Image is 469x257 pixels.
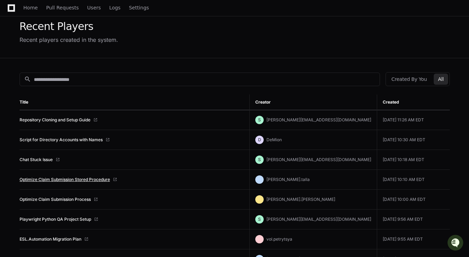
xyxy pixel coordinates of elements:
button: Created By You [387,74,431,85]
div: Welcome [7,28,127,39]
td: [DATE] 10:00 AM EDT [377,190,450,210]
span: Home [23,6,38,10]
span: [PERSON_NAME][EMAIL_ADDRESS][DOMAIN_NAME] [266,157,371,162]
span: Logs [109,6,120,10]
a: Repository Cloning and Setup Guide [20,117,90,123]
h1: S [258,117,261,123]
td: [DATE] 10:18 AM EDT [377,150,450,170]
a: Script for Directory Accounts with Names [20,137,103,143]
th: Creator [250,95,377,110]
th: Title [20,95,250,110]
h1: D [258,137,261,143]
button: All [434,74,448,85]
div: Recent Players [20,20,118,33]
span: [PERSON_NAME].[PERSON_NAME] [266,197,335,202]
td: [DATE] 10:10 AM EDT [377,170,450,190]
span: Pull Requests [46,6,79,10]
button: Start new chat [119,54,127,62]
span: vol.petrytsya [266,236,292,242]
h1: S [258,217,261,222]
span: [PERSON_NAME][EMAIL_ADDRESS][DOMAIN_NAME] [266,117,371,122]
img: 1756235613930-3d25f9e4-fa56-45dd-b3ad-e072dfbd1548 [7,52,20,65]
th: Created [377,95,450,110]
a: Powered byPylon [49,73,85,78]
iframe: Open customer support [447,234,466,253]
a: Optimize Claim Submission Stored Procedure [20,177,110,182]
a: ESL.Automation Migration Plan [20,236,81,242]
h1: S [258,157,261,162]
td: [DATE] 9:56 AM EDT [377,210,450,229]
a: Optimize Claim Submission Process [20,197,91,202]
td: [DATE] 10:30 AM EDT [377,130,450,150]
div: We're available if you need us! [24,59,88,65]
div: Start new chat [24,52,115,59]
span: Users [87,6,101,10]
div: Recent players created in the system. [20,36,118,44]
span: Pylon [69,73,85,78]
a: Chat Stuck Issue [20,157,53,162]
a: Playwright Python QA Project Setup [20,217,91,222]
span: [PERSON_NAME].talla [266,177,310,182]
span: [PERSON_NAME][EMAIL_ADDRESS][DOMAIN_NAME] [266,217,371,222]
td: [DATE] 11:26 AM EDT [377,110,450,130]
span: Settings [129,6,149,10]
mat-icon: search [24,76,31,83]
td: [DATE] 9:55 AM EDT [377,229,450,249]
span: DeMion [266,137,282,142]
img: PlayerZero [7,7,21,21]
